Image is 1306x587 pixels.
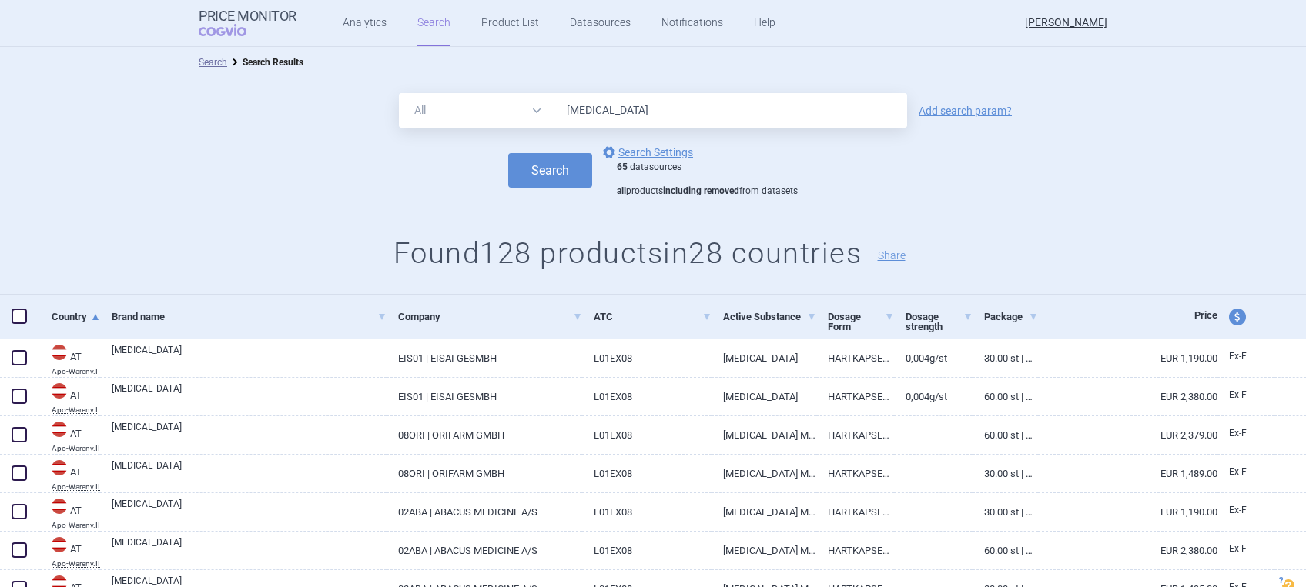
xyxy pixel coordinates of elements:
img: Austria [52,345,67,360]
a: 02ABA | ABACUS MEDICINE A/S [387,493,582,531]
a: [MEDICAL_DATA] MESILATE [712,532,816,569]
a: [MEDICAL_DATA] [112,382,387,409]
a: ATATApo-Warenv.I [40,382,100,414]
a: 30.00 ST | Stück [973,339,1038,377]
span: Ex-factory price [1229,466,1247,477]
a: EIS01 | EISAI GESMBH [387,378,582,415]
li: Search Results [227,55,303,70]
a: L01EX08 [582,339,712,377]
a: HARTKAPSELN 4MG [816,378,895,415]
abbr: Apo-Warenv.II — Apothekerverlag Warenverzeichnis. Online database developed by the Österreichisch... [52,522,100,529]
a: EIS01 | EISAI GESMBH [387,339,582,377]
a: Ex-F [1217,384,1274,407]
a: Active Substance [723,298,816,335]
a: 08ORI | ORIFARM GMBH [387,416,582,454]
a: 60.00 ST | Stück [973,532,1038,569]
a: [MEDICAL_DATA] MESILATE [712,416,816,454]
a: 30.00 ST | Stück [973,455,1038,492]
strong: Price Monitor [199,8,296,24]
button: Search [508,153,592,188]
a: [MEDICAL_DATA] [712,378,816,415]
a: L01EX08 [582,532,712,569]
span: Ex-factory price [1229,428,1247,439]
a: EUR 1,489.00 [1038,455,1217,492]
a: ATC [594,298,712,335]
a: Company [398,298,582,335]
abbr: Apo-Warenv.II — Apothekerverlag Warenverzeichnis. Online database developed by the Österreichisch... [52,445,100,452]
a: 0,004G/ST [894,339,973,377]
strong: Search Results [243,57,303,68]
abbr: Apo-Warenv.II — Apothekerverlag Warenverzeichnis. Online database developed by the Österreichisch... [52,483,100,491]
a: EUR 2,380.00 [1038,378,1217,415]
div: datasources products from datasets [617,162,798,198]
a: ATATApo-Warenv.II [40,497,100,529]
a: 0,004G/ST [894,378,973,415]
a: Country [52,298,100,335]
a: [MEDICAL_DATA] [112,343,387,371]
a: 60.00 ST | Stück [973,416,1038,454]
a: L01EX08 [582,455,712,492]
img: Austria [52,499,67,514]
a: [MEDICAL_DATA] [112,535,387,563]
a: 08ORI | ORIFARM GMBH [387,455,582,492]
a: ATATApo-Warenv.II [40,420,100,452]
button: Share [878,250,906,261]
strong: including removed [663,185,739,196]
a: 02ABA | ABACUS MEDICINE A/S [387,532,582,569]
abbr: Apo-Warenv.I — Apothekerverlag Warenverzeichnis. Online database developed by the Österreichische... [52,368,100,375]
a: L01EX08 [582,493,712,531]
img: Austria [52,422,67,437]
span: Ex-factory price [1229,389,1247,400]
strong: all [617,185,626,196]
a: HARTKAPSELN 4MG [816,493,895,531]
span: Ex-factory price [1229,351,1247,362]
a: EUR 1,190.00 [1038,493,1217,531]
a: [MEDICAL_DATA] MESILATE [712,455,816,492]
span: COGVIO [199,24,268,36]
span: ? [1276,576,1285,585]
a: Ex-F [1217,499,1274,522]
a: Search Settings [600,143,693,162]
img: Austria [52,460,67,475]
a: Ex-F [1217,461,1274,484]
li: Search [199,55,227,70]
a: ATATApo-Warenv.II [40,459,100,491]
img: Austria [52,383,67,399]
a: Package [984,298,1038,335]
a: [MEDICAL_DATA] MESILATE [712,493,816,531]
strong: 65 [617,162,628,172]
a: Dosage strength [906,298,973,345]
a: HARTKAPSELN 4MG [816,416,895,454]
span: Ex-factory price [1229,505,1247,515]
a: EUR 1,190.00 [1038,339,1217,377]
a: Search [199,57,227,68]
a: HARTKAPSELN 4MG [816,532,895,569]
span: Ex-factory price [1229,543,1247,554]
abbr: Apo-Warenv.I — Apothekerverlag Warenverzeichnis. Online database developed by the Österreichische... [52,406,100,414]
abbr: Apo-Warenv.II — Apothekerverlag Warenverzeichnis. Online database developed by the Österreichisch... [52,560,100,568]
a: [MEDICAL_DATA] [112,497,387,525]
a: [MEDICAL_DATA] [712,339,816,377]
a: Price MonitorCOGVIO [199,8,296,38]
a: HARTKAPSELN 10MG [816,455,895,492]
a: 60.00 ST | Stück [973,378,1038,415]
a: ATATApo-Warenv.II [40,535,100,568]
span: Price [1194,309,1217,321]
a: EUR 2,380.00 [1038,532,1217,569]
a: Ex-F [1217,538,1274,561]
a: HARTKAPSELN 4MG [816,339,895,377]
a: Dosage Form [828,298,895,345]
a: EUR 2,379.00 [1038,416,1217,454]
a: [MEDICAL_DATA] [112,459,387,486]
a: [MEDICAL_DATA] [112,420,387,448]
a: Brand name [112,298,387,335]
a: L01EX08 [582,416,712,454]
a: 30.00 ST | Stück [973,493,1038,531]
img: Austria [52,537,67,552]
a: Ex-F [1217,422,1274,445]
a: Ex-F [1217,345,1274,369]
a: Add search param? [919,105,1012,116]
a: L01EX08 [582,378,712,415]
a: ATATApo-Warenv.I [40,343,100,375]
